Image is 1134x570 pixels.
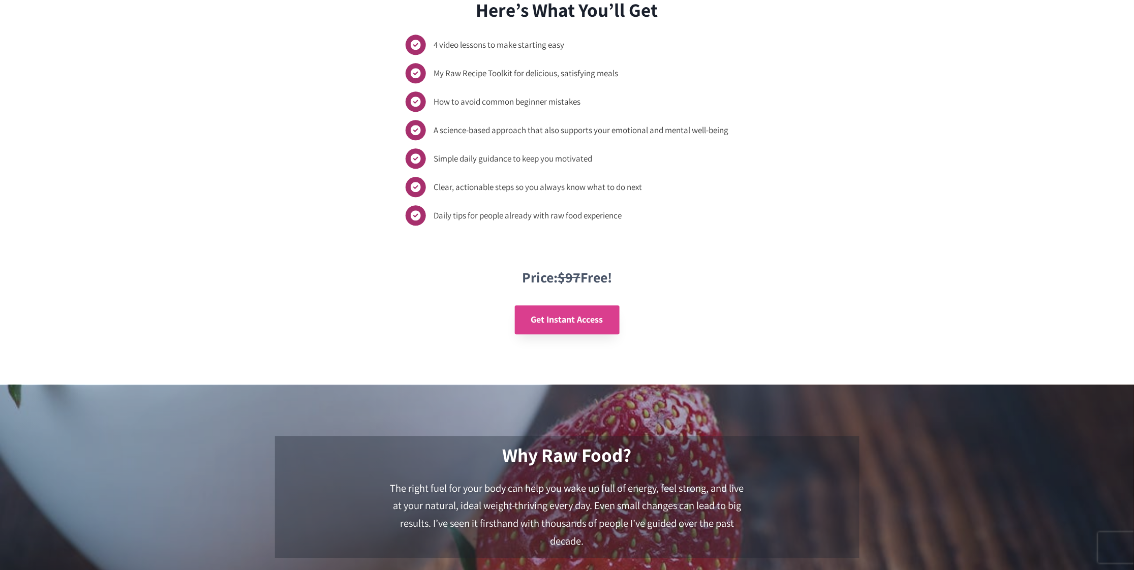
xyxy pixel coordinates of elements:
span: How to avoid common beginner mistakes [434,95,580,109]
span: My Raw Recipe Toolkit for delicious, satisfying meals [434,67,618,80]
span: Daily tips for people already with raw food experience [434,209,622,223]
span: A science-based approach that also supports your emotional and mental well-being [434,123,728,137]
a: Get Instant Access [515,305,620,334]
span: Simple daily guidance to keep you motivated [434,152,592,166]
span: Clear, actionable steps so you always know what to do next [434,180,642,194]
strong: Price: Free! [522,268,612,287]
span: 4 video lessons to make starting easy [434,38,564,52]
s: $97 [558,268,580,287]
h2: Why Raw Food? [275,444,860,467]
span: Get Instant Access [531,313,603,325]
h4: The right fuel for your body can help you wake up full of energy, feel strong, and live at your n... [389,480,745,550]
